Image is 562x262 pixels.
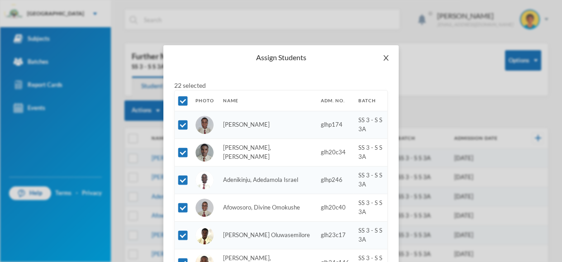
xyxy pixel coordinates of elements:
td: glh20c34 [316,138,353,166]
td: glh23c17 [316,221,353,249]
i: icon: close [382,54,390,62]
td: [PERSON_NAME] Oluwasemilore [219,221,316,249]
th: Name [219,91,316,111]
td: Afowosoro, Divine Omokushe [219,194,316,221]
img: STUDENT [195,116,214,134]
div: Assign Students [174,52,388,62]
td: [PERSON_NAME] [219,111,316,138]
td: SS 3 - S S 3A [353,111,387,138]
button: Close [373,45,399,71]
td: SS 3 - S S 3A [353,166,387,194]
td: SS 3 - S S 3A [353,194,387,221]
td: [PERSON_NAME], [PERSON_NAME] [219,138,316,166]
img: STUDENT [195,199,214,217]
img: STUDENT [195,171,214,189]
img: STUDENT [195,226,214,244]
td: SS 3 - S S 3A [353,138,387,166]
th: Batch [353,91,387,111]
td: Adenikinju, Adedamola Israel [219,166,316,194]
td: glhp246 [316,166,353,194]
td: SS 3 - S S 3A [353,221,387,249]
td: glh20c40 [316,194,353,221]
td: glhp174 [316,111,353,138]
img: STUDENT [195,143,214,162]
th: Adm. No. [316,91,353,111]
div: 22 selected [174,81,206,90]
th: Photo [191,91,219,111]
